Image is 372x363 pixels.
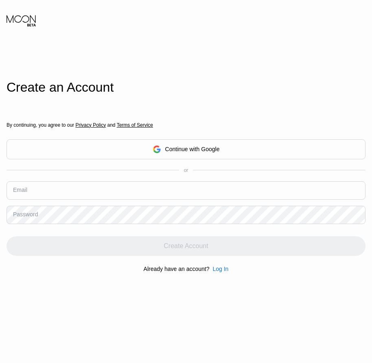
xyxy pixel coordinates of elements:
span: Terms of Service [117,122,153,128]
div: Log In [212,266,228,272]
div: Create an Account [7,80,365,95]
div: Log In [209,266,228,272]
div: By continuing, you agree to our [7,122,365,128]
div: or [184,167,188,173]
span: Privacy Policy [75,122,106,128]
div: Continue with Google [7,139,365,159]
div: Password [13,211,38,218]
div: Already have an account? [144,266,210,272]
span: and [106,122,117,128]
div: Continue with Google [165,146,220,152]
div: Email [13,187,27,193]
